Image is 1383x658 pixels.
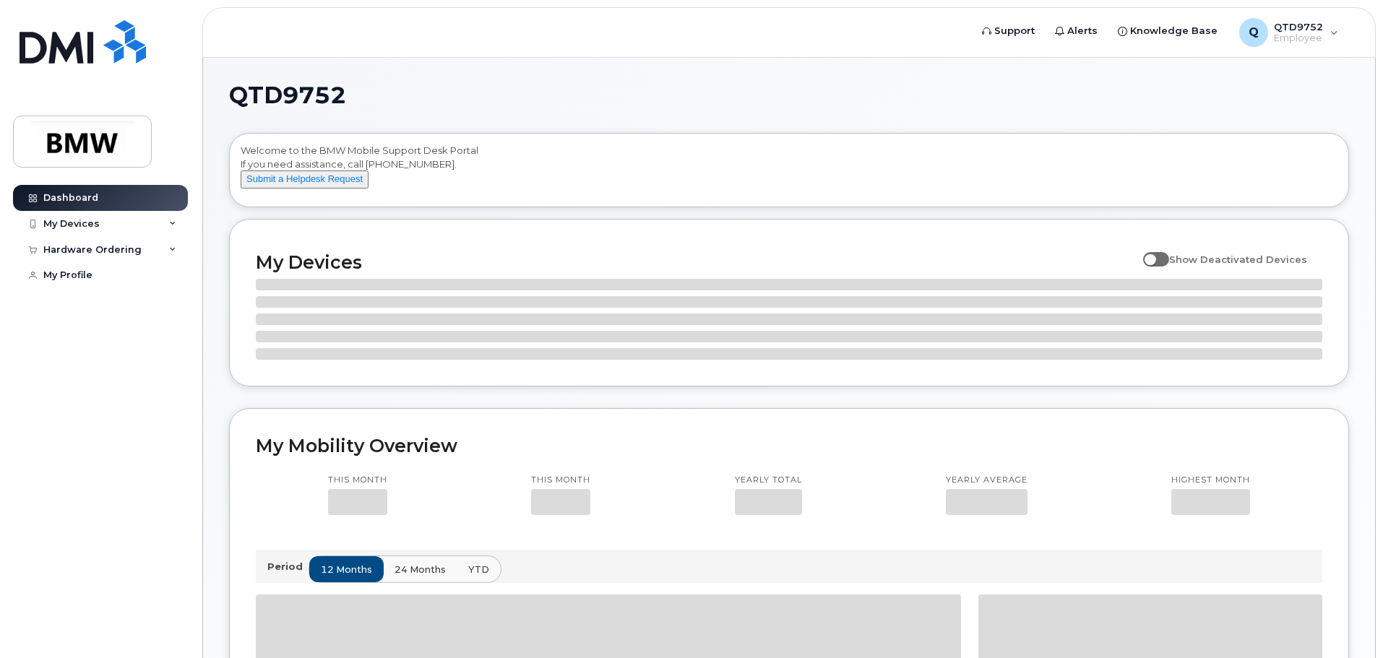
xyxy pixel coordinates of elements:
[241,144,1337,202] div: Welcome to the BMW Mobile Support Desk Portal If you need assistance, call [PHONE_NUMBER].
[735,475,802,486] p: Yearly total
[1171,475,1250,486] p: Highest month
[1169,254,1307,265] span: Show Deactivated Devices
[241,173,369,184] a: Submit a Helpdesk Request
[256,435,1322,456] h2: My Mobility Overview
[946,475,1027,486] p: Yearly average
[267,560,309,573] p: Period
[531,475,590,486] p: This month
[229,85,346,106] span: QTD9752
[468,563,489,576] span: YTD
[241,170,369,189] button: Submit a Helpdesk Request
[328,475,387,486] p: This month
[256,251,1136,273] h2: My Devices
[395,563,446,576] span: 24 months
[1143,246,1155,257] input: Show Deactivated Devices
